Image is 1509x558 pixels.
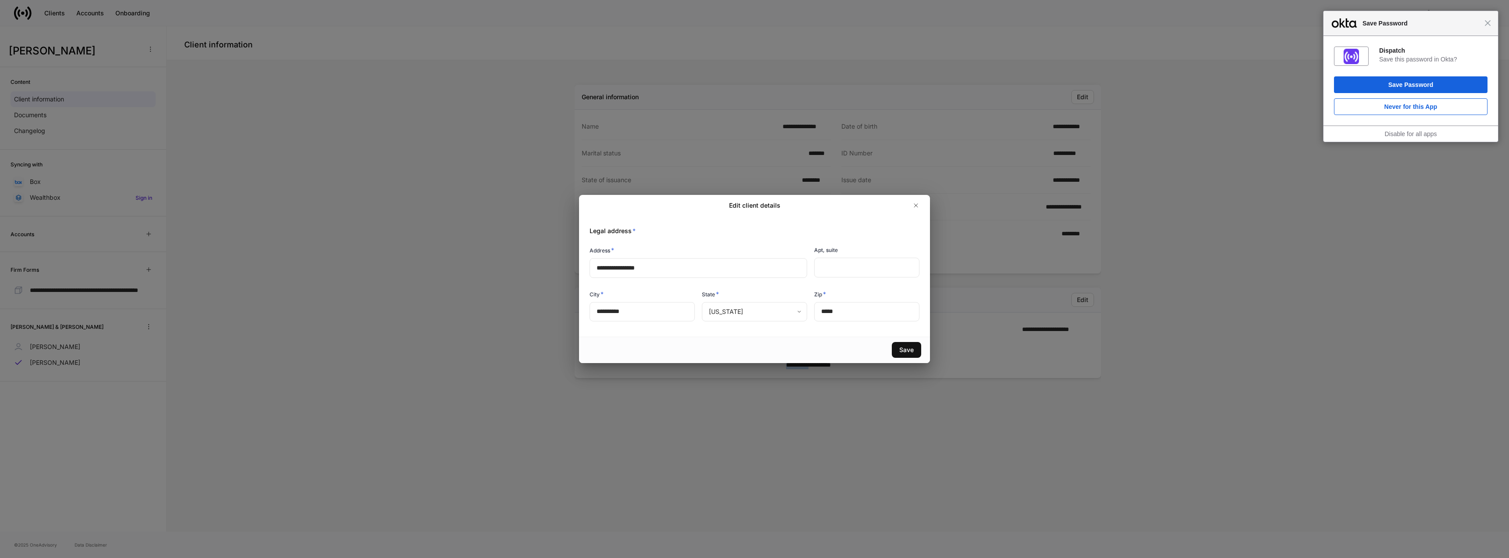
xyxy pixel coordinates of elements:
[702,302,807,321] div: [US_STATE]
[1484,20,1491,26] span: Close
[1384,130,1437,137] a: Disable for all apps
[590,290,604,299] h6: City
[1358,18,1484,29] span: Save Password
[583,216,919,235] div: Legal address
[1334,98,1488,115] button: Never for this App
[814,246,838,254] h6: Apt, suite
[1379,55,1488,63] div: Save this password in Okta?
[729,201,780,210] h2: Edit client details
[814,290,826,299] h6: Zip
[892,342,921,358] button: Save
[1334,76,1488,93] button: Save Password
[899,346,914,354] div: Save
[1379,47,1488,54] div: Dispatch
[590,246,614,255] h6: Address
[1344,49,1359,64] img: IoaI0QAAAAZJREFUAwDpn500DgGa8wAAAABJRU5ErkJggg==
[702,290,719,299] h6: State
